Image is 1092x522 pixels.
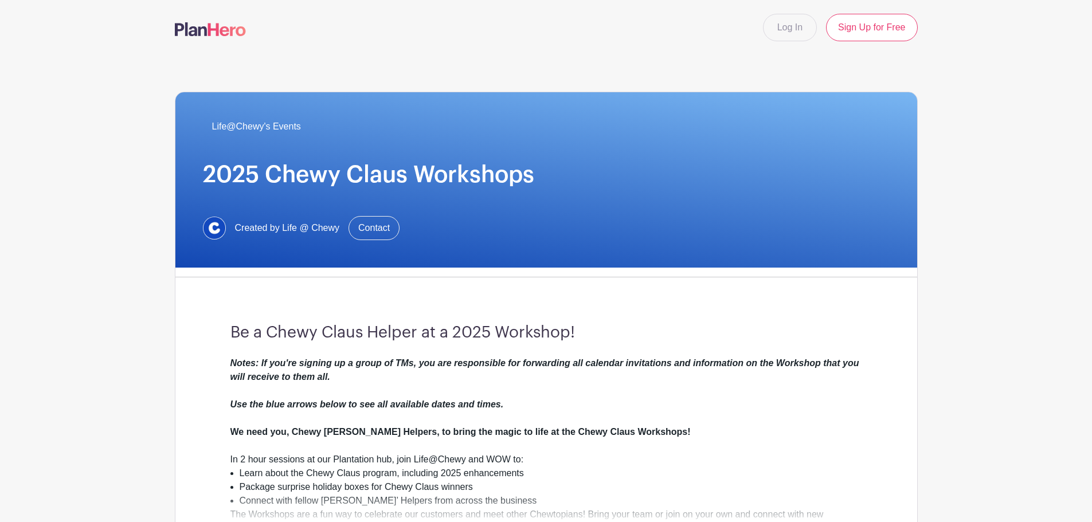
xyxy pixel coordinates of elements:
li: Connect with fellow [PERSON_NAME]’ Helpers from across the business [240,494,862,508]
img: logo-507f7623f17ff9eddc593b1ce0a138ce2505c220e1c5a4e2b4648c50719b7d32.svg [175,22,246,36]
span: Life@Chewy's Events [212,120,301,134]
div: In 2 hour sessions at our Plantation hub, join Life@Chewy and WOW to: [230,453,862,466]
em: Notes: If you're signing up a group of TMs, you are responsible for forwarding all calendar invit... [230,358,859,409]
strong: We need you, Chewy [PERSON_NAME] Helpers, to bring the magic to life at the Chewy Claus Workshops! [230,427,691,437]
a: Log In [763,14,817,41]
span: Created by Life @ Chewy [235,221,340,235]
h1: 2025 Chewy Claus Workshops [203,161,890,189]
h3: Be a Chewy Claus Helper at a 2025 Workshop! [230,323,862,343]
a: Contact [349,216,400,240]
img: 1629734264472.jfif [203,217,226,240]
li: Package surprise holiday boxes for Chewy Claus winners [240,480,862,494]
li: Learn about the Chewy Claus program, including 2025 enhancements [240,466,862,480]
a: Sign Up for Free [826,14,917,41]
